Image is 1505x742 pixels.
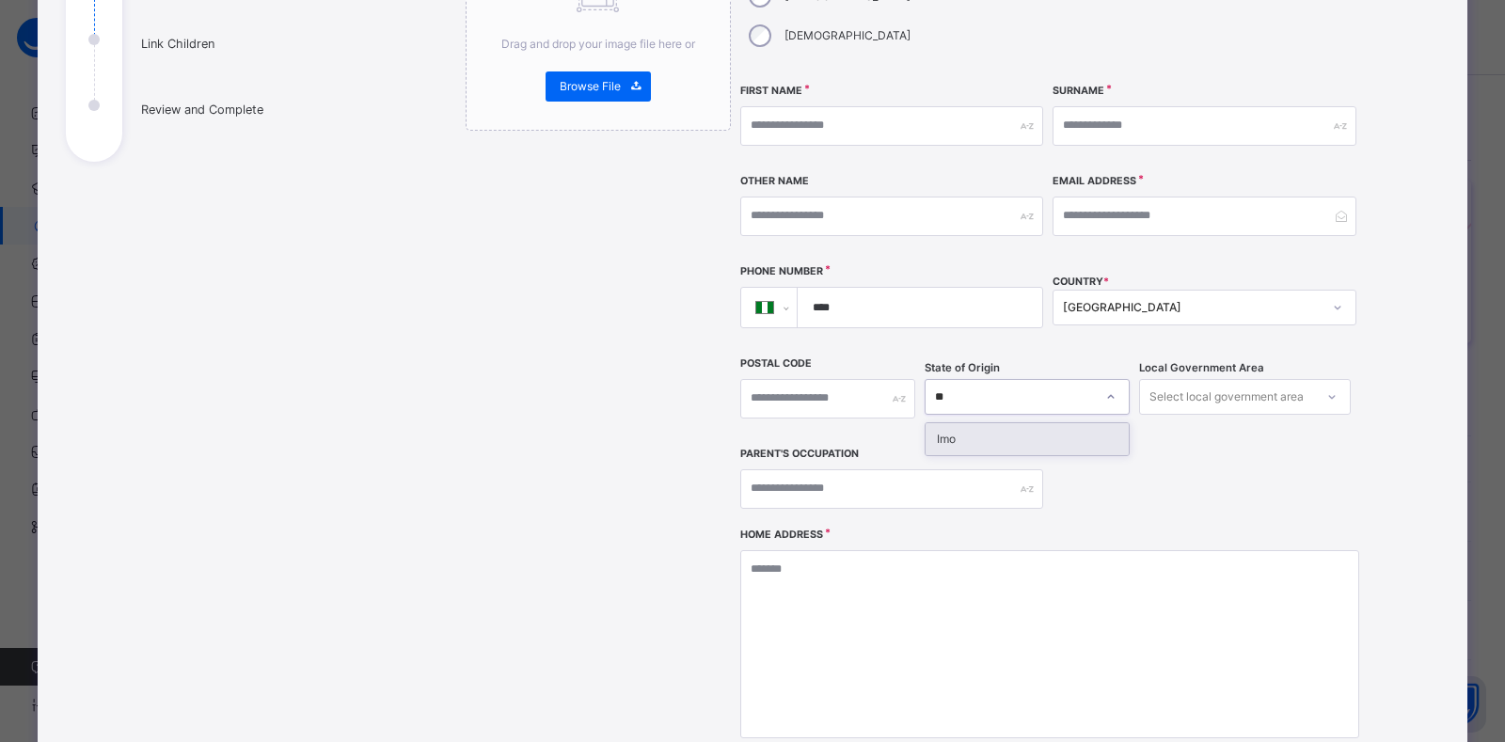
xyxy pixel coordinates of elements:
label: Email Address [1053,174,1136,189]
label: Phone Number [740,264,823,279]
span: Drag and drop your image file here or [501,37,695,51]
span: COUNTRY [1053,276,1109,288]
label: Surname [1053,84,1104,99]
div: Select local government area [1149,379,1304,415]
span: State of Origin [925,360,1000,376]
label: First Name [740,84,802,99]
label: Other Name [740,174,809,189]
div: [GEOGRAPHIC_DATA] [1063,299,1321,316]
label: Postal Code [740,356,812,371]
label: [DEMOGRAPHIC_DATA] [784,27,911,44]
span: Local Government Area [1139,360,1264,376]
div: Imo [926,423,1129,455]
span: Browse File [560,78,621,95]
label: Home Address [740,528,823,543]
label: Parent's Occupation [740,447,859,462]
